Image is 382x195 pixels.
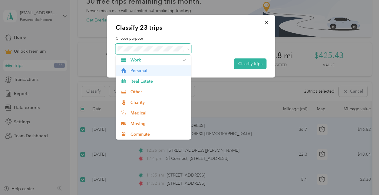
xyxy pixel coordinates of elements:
span: Commute [130,131,187,137]
span: Real Estate [130,78,187,84]
span: Medical [130,110,187,116]
span: Personal [130,68,187,74]
label: Choose purpose [116,36,267,41]
button: Classify trips [234,58,267,69]
span: Work [130,57,180,63]
span: Charity [130,99,187,106]
iframe: Everlance-gr Chat Button Frame [348,161,382,195]
span: Moving [130,121,187,127]
span: Other [130,89,187,95]
p: Classify 23 trips [116,23,267,32]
